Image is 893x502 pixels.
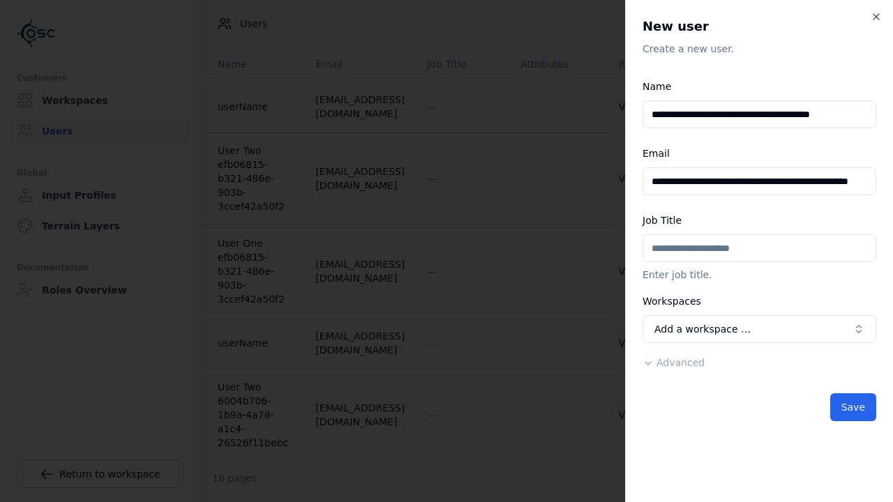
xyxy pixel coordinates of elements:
[643,356,705,370] button: Advanced
[830,393,876,421] button: Save
[643,296,701,307] label: Workspaces
[656,357,705,368] span: Advanced
[643,17,876,36] h2: New user
[643,81,671,92] label: Name
[643,42,876,56] p: Create a new user.
[654,322,751,336] span: Add a workspace …
[643,148,670,159] label: Email
[643,268,876,282] p: Enter job title.
[643,215,682,226] label: Job Title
